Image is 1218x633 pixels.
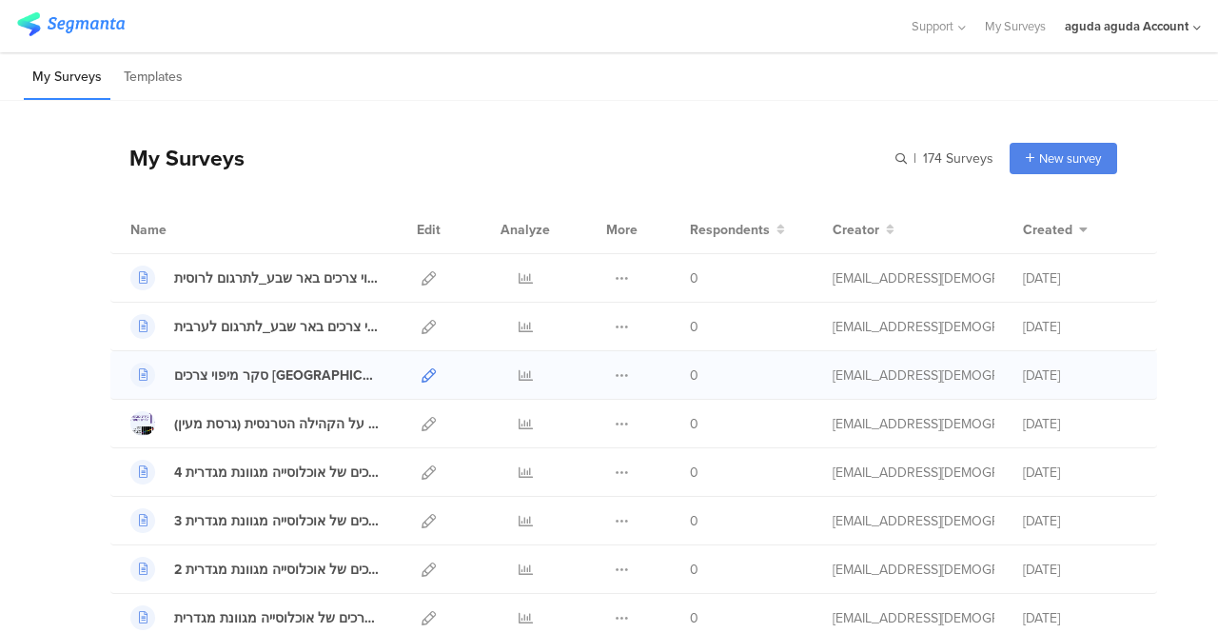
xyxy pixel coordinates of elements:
div: [DATE] [1023,414,1137,434]
div: research@lgbt.org.il [833,463,994,483]
div: סקר מיפוי צרכים באר שבע [174,366,380,386]
span: | [911,148,919,168]
a: סקר עמדות מטפלים.ות על הקהילה הטרנסית (גרסת מעין) [130,411,380,436]
div: Name [130,220,245,240]
span: 0 [690,366,698,386]
div: [DATE] [1023,463,1137,483]
div: [DATE] [1023,560,1137,580]
div: digital@lgbt.org.il [833,414,994,434]
div: סקר עמדות מטפלים.ות על הקהילה הטרנסית (גרסת מעין) [174,414,380,434]
span: 174 Surveys [923,148,993,168]
span: 0 [690,414,698,434]
a: 4 אפיון צרכים של אוכלוסייה מגוונת מגדרית [130,460,380,485]
div: Edit [408,206,449,253]
div: אפיון צרכים של אוכלוסייה מגוונת מגדרית [174,608,380,628]
span: Respondents [690,220,770,240]
div: More [601,206,642,253]
div: research@lgbt.org.il [833,608,994,628]
button: Respondents [690,220,785,240]
span: 0 [690,511,698,531]
div: research@lgbt.org.il [833,366,994,386]
span: 0 [690,317,698,337]
div: סקר מיפוי צרכים באר שבע_לתרגום לערבית [174,317,380,337]
li: My Surveys [24,55,110,100]
span: 0 [690,268,698,288]
div: [DATE] [1023,268,1137,288]
span: 0 [690,560,698,580]
a: אפיון צרכים של אוכלוסייה מגוונת מגדרית [130,605,380,630]
button: Creator [833,220,894,240]
div: סקר מיפוי צרכים באר שבע_לתרגום לרוסית [174,268,380,288]
span: 0 [690,463,698,483]
a: 2 אפיון צרכים של אוכלוסייה מגוונת מגדרית [130,557,380,582]
div: research@lgbt.org.il [833,560,994,580]
div: 2 אפיון צרכים של אוכלוסייה מגוונת מגדרית [174,560,380,580]
div: [DATE] [1023,511,1137,531]
a: 3 אפיון צרכים של אוכלוסייה מגוונת מגדרית [130,508,380,533]
a: סקר מיפוי צרכים [GEOGRAPHIC_DATA] [130,363,380,387]
span: 0 [690,608,698,628]
li: Templates [115,55,191,100]
div: Analyze [497,206,554,253]
div: [DATE] [1023,317,1137,337]
a: סקר מיפוי צרכים באר שבע_לתרגום לרוסית [130,266,380,290]
div: My Surveys [110,142,245,174]
div: 4 אפיון צרכים של אוכלוסייה מגוונת מגדרית [174,463,380,483]
div: aguda aguda Account [1065,17,1189,35]
div: research@lgbt.org.il [833,317,994,337]
span: New survey [1039,149,1101,168]
span: Created [1023,220,1072,240]
button: Created [1023,220,1088,240]
span: Creator [833,220,879,240]
a: סקר מיפוי צרכים באר שבע_לתרגום לערבית [130,314,380,339]
div: research@lgbt.org.il [833,268,994,288]
img: segmanta logo [17,12,125,36]
div: 3 אפיון צרכים של אוכלוסייה מגוונת מגדרית [174,511,380,531]
div: research@lgbt.org.il [833,511,994,531]
div: [DATE] [1023,608,1137,628]
span: Support [912,17,953,35]
div: [DATE] [1023,366,1137,386]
